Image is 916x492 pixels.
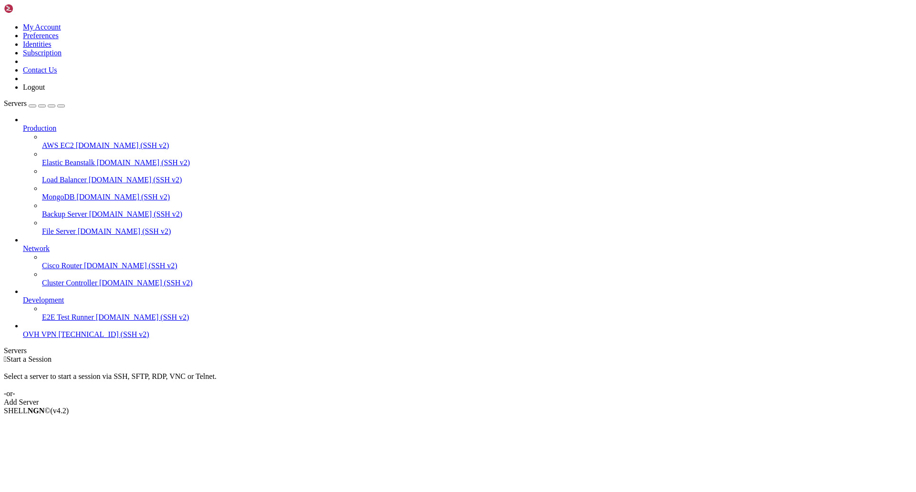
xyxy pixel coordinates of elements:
span: Cluster Controller [42,279,97,287]
span: Start a Session [7,355,52,363]
b: NGN [28,407,45,415]
div: Select a server to start a session via SSH, SFTP, RDP, VNC or Telnet. -or- [4,364,912,398]
a: Preferences [23,31,59,40]
a: Production [23,124,912,133]
span: [DOMAIN_NAME] (SSH v2) [89,210,183,218]
span: AWS EC2 [42,141,74,149]
span: MongoDB [42,193,74,201]
a: File Server [DOMAIN_NAME] (SSH v2) [42,227,912,236]
a: Contact Us [23,66,57,74]
li: OVH VPN [TECHNICAL_ID] (SSH v2) [23,322,912,339]
span: SHELL © [4,407,69,415]
div: Add Server [4,398,912,407]
a: My Account [23,23,61,31]
span: Network [23,244,50,252]
li: Backup Server [DOMAIN_NAME] (SSH v2) [42,201,912,219]
a: Backup Server [DOMAIN_NAME] (SSH v2) [42,210,912,219]
span: Backup Server [42,210,87,218]
span: Production [23,124,56,132]
span: Load Balancer [42,176,87,184]
a: OVH VPN [TECHNICAL_ID] (SSH v2) [23,330,912,339]
li: MongoDB [DOMAIN_NAME] (SSH v2) [42,184,912,201]
span: [DOMAIN_NAME] (SSH v2) [76,193,170,201]
li: File Server [DOMAIN_NAME] (SSH v2) [42,219,912,236]
img: Shellngn [4,4,59,13]
span: [DOMAIN_NAME] (SSH v2) [76,141,169,149]
li: Development [23,287,912,322]
span: [DOMAIN_NAME] (SSH v2) [96,313,189,321]
span: [DOMAIN_NAME] (SSH v2) [89,176,182,184]
a: Elastic Beanstalk [DOMAIN_NAME] (SSH v2) [42,158,912,167]
a: MongoDB [DOMAIN_NAME] (SSH v2) [42,193,912,201]
span: Cisco Router [42,262,82,270]
a: Cisco Router [DOMAIN_NAME] (SSH v2) [42,262,912,270]
li: Network [23,236,912,287]
span: [DOMAIN_NAME] (SSH v2) [99,279,193,287]
li: AWS EC2 [DOMAIN_NAME] (SSH v2) [42,133,912,150]
li: Elastic Beanstalk [DOMAIN_NAME] (SSH v2) [42,150,912,167]
span:  [4,355,7,363]
span: E2E Test Runner [42,313,94,321]
a: Load Balancer [DOMAIN_NAME] (SSH v2) [42,176,912,184]
span: [DOMAIN_NAME] (SSH v2) [97,158,190,167]
li: Cluster Controller [DOMAIN_NAME] (SSH v2) [42,270,912,287]
span: [TECHNICAL_ID] (SSH v2) [58,330,149,338]
a: AWS EC2 [DOMAIN_NAME] (SSH v2) [42,141,912,150]
li: Cisco Router [DOMAIN_NAME] (SSH v2) [42,253,912,270]
span: Development [23,296,64,304]
li: Production [23,115,912,236]
span: Servers [4,99,27,107]
a: Development [23,296,912,304]
a: Servers [4,99,65,107]
span: Elastic Beanstalk [42,158,95,167]
div: Servers [4,346,912,355]
a: Logout [23,83,45,91]
span: [DOMAIN_NAME] (SSH v2) [84,262,177,270]
a: Cluster Controller [DOMAIN_NAME] (SSH v2) [42,279,912,287]
span: OVH VPN [23,330,56,338]
a: Identities [23,40,52,48]
a: Subscription [23,49,62,57]
span: [DOMAIN_NAME] (SSH v2) [78,227,171,235]
a: E2E Test Runner [DOMAIN_NAME] (SSH v2) [42,313,912,322]
li: E2E Test Runner [DOMAIN_NAME] (SSH v2) [42,304,912,322]
span: File Server [42,227,76,235]
span: 4.2.0 [51,407,69,415]
a: Network [23,244,912,253]
li: Load Balancer [DOMAIN_NAME] (SSH v2) [42,167,912,184]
